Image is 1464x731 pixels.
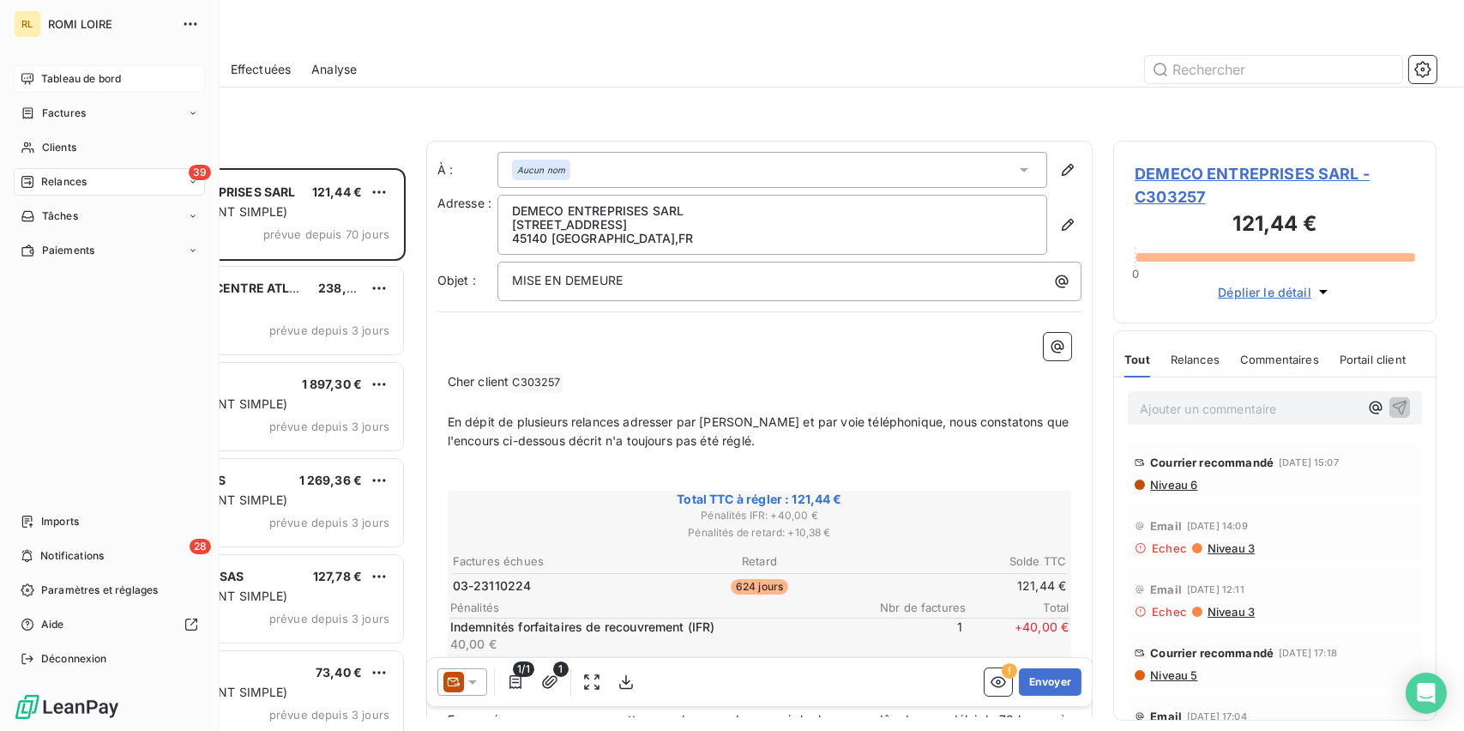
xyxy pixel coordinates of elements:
em: Aucun nom [517,164,565,176]
span: prévue depuis 3 jours [269,516,389,529]
span: prévue depuis 70 jours [263,227,389,241]
input: Rechercher [1145,56,1402,83]
span: Niveau 3 [1206,541,1255,555]
span: + 40,00 € [966,619,1069,653]
span: Objet : [437,273,476,287]
span: Déplier le détail [1218,283,1311,301]
span: 1 897,30 € [302,377,363,391]
label: À : [437,161,497,178]
span: Relances [1171,353,1220,366]
span: Analyse [311,61,357,78]
span: prévue depuis 3 jours [269,708,389,722]
span: Niveau 3 [1206,605,1255,619]
span: 238,74 € [318,281,371,295]
img: Logo LeanPay [14,693,120,721]
span: Aide [41,617,64,632]
button: Envoyer [1019,668,1081,696]
span: Nbr de factures [863,601,966,614]
span: 121,44 € [312,184,362,199]
span: Niveau 5 [1148,668,1197,682]
span: 28 [190,539,211,554]
span: Factures [42,106,86,121]
span: Total TTC à régler : 121,44 € [450,491,1069,508]
span: Effectuées [231,61,292,78]
span: MISE EN DEMEURE [512,273,623,287]
span: 39 [189,165,211,180]
button: Déplier le détail [1213,282,1337,302]
span: [DATE] 15:07 [1279,457,1339,468]
span: + 10,38 € [966,656,1069,691]
span: Echec [1152,605,1187,619]
span: Adresse : [437,196,491,210]
span: Email [1150,519,1182,533]
span: Niveau 6 [1148,478,1197,492]
span: Portail client [1340,353,1406,366]
a: Aide [14,611,205,638]
span: C303257 [509,373,563,393]
p: 45140 [GEOGRAPHIC_DATA] , FR [512,232,1033,245]
span: Email [1150,710,1182,723]
span: 624 jours [731,579,788,595]
span: 1 [859,619,962,653]
span: En dépit de plusieurs relances adresser par [PERSON_NAME] et par voie téléphonique, nous constato... [448,414,1073,449]
span: [DATE] 17:18 [1279,648,1337,658]
span: prévue depuis 3 jours [269,323,389,337]
div: grid [82,168,406,731]
p: Indemnités forfaitaires de recouvrement (IFR) [450,619,857,636]
span: Déconnexion [41,651,107,667]
th: Retard [658,553,862,571]
th: Solde TTC [863,553,1067,571]
span: Relances [41,174,87,190]
span: Total [966,601,1069,614]
span: INEO RESEAUX CENTRE ATLANTIQUE [121,281,346,295]
span: Courrier recommandé [1150,646,1274,660]
div: RL [14,10,41,38]
span: Tâches [42,208,78,224]
p: [STREET_ADDRESS] [512,218,1033,232]
span: Pénalités de retard : + 10,38 € [450,525,1069,541]
span: Email [1150,583,1182,596]
span: [DATE] 17:04 [1187,711,1247,722]
span: 1 269,36 € [299,473,363,487]
span: Paiements [42,243,94,258]
span: DEMECO ENTREPRISES SARL - C303257 [1135,162,1415,208]
p: 40,00 € [450,636,857,653]
span: Tout [1124,353,1150,366]
span: Tableau de bord [41,71,121,87]
span: Cher client [448,374,509,389]
span: Notifications [40,548,104,564]
h3: 121,44 € [1135,208,1415,243]
span: Clients [42,140,76,155]
span: Echec [1152,541,1187,555]
span: 0 [1132,267,1139,281]
span: 73,40 € [316,665,362,680]
span: prévue depuis 3 jours [269,420,389,433]
div: Open Intercom Messenger [1406,673,1447,714]
th: Factures échues [452,553,656,571]
span: Pénalités [450,601,864,614]
td: 121,44 € [863,577,1067,595]
span: Pénalités IFR : + 40,00 € [450,508,1069,523]
span: Courrier recommandé [1150,456,1274,469]
span: prévue depuis 3 jours [269,612,389,625]
span: Commentaires [1240,353,1319,366]
span: 1 [553,662,569,677]
span: 1 [859,656,962,691]
span: 127,78 € [313,569,362,583]
p: Pénalités de retard [450,656,857,674]
span: [DATE] 12:11 [1187,584,1244,595]
span: 1/1 [513,662,533,677]
p: DEMECO ENTREPRISES SARL [512,204,1033,218]
span: Imports [41,514,79,529]
span: 03-23110224 [453,577,532,595]
span: Paramètres et réglages [41,583,158,598]
span: ROMI LOIRE [48,17,172,31]
span: [DATE] 14:09 [1187,521,1248,531]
